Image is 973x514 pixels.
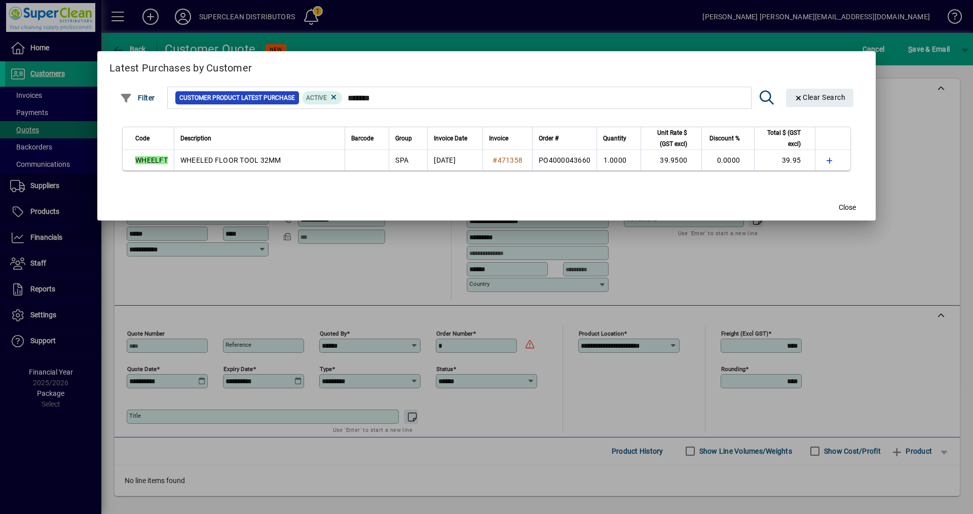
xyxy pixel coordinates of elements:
[709,133,740,144] span: Discount %
[539,133,590,144] div: Order #
[395,133,421,144] div: Group
[539,133,558,144] span: Order #
[603,133,635,144] div: Quantity
[395,133,412,144] span: Group
[647,127,696,150] div: Unit Rate $ (GST excl)
[120,94,155,102] span: Filter
[434,133,476,144] div: Invoice Date
[135,133,149,144] span: Code
[498,156,523,164] span: 471358
[761,127,801,150] span: Total $ (GST excl)
[351,133,383,144] div: Barcode
[135,133,168,144] div: Code
[180,156,281,164] span: WHEELED FLOOR TOOL 32MM
[839,202,856,213] span: Close
[708,133,749,144] div: Discount %
[489,133,526,144] div: Invoice
[493,156,497,164] span: #
[489,133,508,144] span: Invoice
[427,150,482,170] td: [DATE]
[786,89,854,107] button: Clear
[603,133,626,144] span: Quantity
[761,127,810,150] div: Total $ (GST excl)
[97,51,876,81] h2: Latest Purchases by Customer
[118,89,158,107] button: Filter
[351,133,373,144] span: Barcode
[180,133,339,144] div: Description
[794,93,846,101] span: Clear Search
[302,91,343,104] mat-chip: Product Activation Status: Active
[647,127,687,150] span: Unit Rate $ (GST excl)
[306,94,327,101] span: Active
[489,155,526,166] a: #471358
[179,93,295,103] span: Customer Product Latest Purchase
[641,150,701,170] td: 39.9500
[180,133,211,144] span: Description
[831,198,864,216] button: Close
[395,156,408,164] span: SPA
[701,150,754,170] td: 0.0000
[532,150,596,170] td: PO4000043660
[596,150,641,170] td: 1.0000
[434,133,467,144] span: Invoice Date
[135,156,168,164] em: WHEELFT
[754,150,815,170] td: 39.95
